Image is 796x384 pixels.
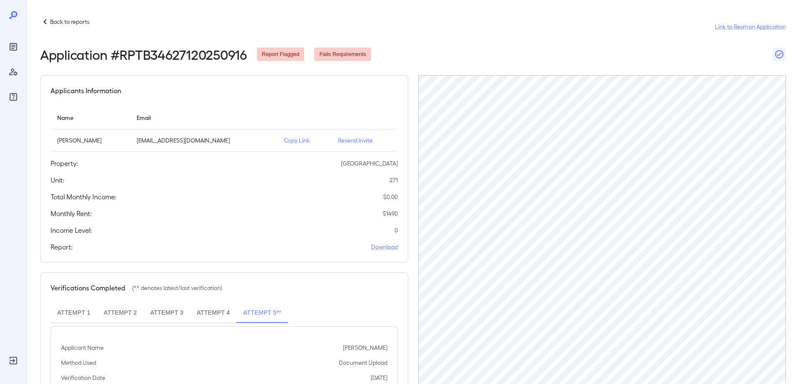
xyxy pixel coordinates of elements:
th: Email [130,106,277,130]
div: Log Out [7,354,20,367]
p: [DATE] [371,374,387,382]
p: [EMAIL_ADDRESS][DOMAIN_NAME] [137,136,270,145]
h5: Property: [51,158,78,168]
a: Download [371,243,398,251]
p: 271 [389,176,398,184]
h5: Income Level: [51,225,92,235]
button: Close Report [773,48,786,61]
p: [PERSON_NAME] [343,343,387,352]
div: Reports [7,40,20,53]
h5: Report: [51,242,73,252]
button: Attempt 3 [144,303,190,323]
p: Method Used [61,359,96,367]
span: Report Flagged [257,51,305,58]
p: $ 0.00 [383,193,398,201]
a: Link to Resman Application [715,23,786,31]
table: simple table [51,106,398,152]
h5: Applicants Information [51,86,121,96]
h5: Verifications Completed [51,283,125,293]
p: $ 1490 [383,209,398,218]
p: Resend Invite [338,136,391,145]
p: [PERSON_NAME] [57,136,123,145]
p: Applicant Name [61,343,104,352]
p: (** denotes latest/last verification) [132,284,222,292]
p: Verification Date [61,374,105,382]
h2: Application # RPTB34627120250916 [40,47,247,62]
p: Back to reports [50,18,89,26]
button: Attempt 4 [190,303,237,323]
h5: Monthly Rent: [51,209,92,219]
h5: Unit: [51,175,64,185]
h5: Total Monthly Income: [51,192,117,202]
div: FAQ [7,90,20,104]
p: 0 [394,226,398,234]
button: Attempt 1 [51,303,97,323]
p: Copy Link [284,136,325,145]
div: Manage Users [7,65,20,79]
button: Attempt 5** [237,303,288,323]
th: Name [51,106,130,130]
p: Document Upload [339,359,387,367]
p: [GEOGRAPHIC_DATA] [341,159,398,168]
span: Fails Requirements [314,51,371,58]
button: Attempt 2 [97,303,143,323]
